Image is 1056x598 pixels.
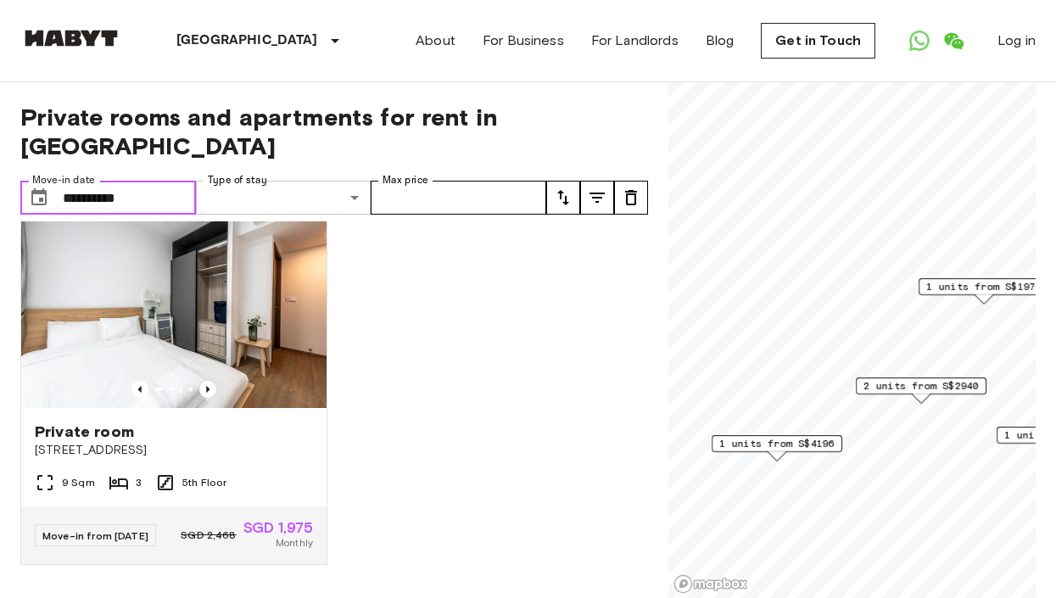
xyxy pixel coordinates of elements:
a: Open WeChat [936,24,970,58]
span: Private room [35,422,134,442]
a: About [416,31,455,51]
button: Choose date, selected date is 23 Sep 2025 [22,181,56,215]
a: Open WhatsApp [902,24,936,58]
img: Marketing picture of unit SG-01-100-001-001 [21,204,327,408]
a: Marketing picture of unit SG-01-100-001-001Previous imagePrevious imagePrivate room[STREET_ADDRES... [20,204,327,565]
span: 9 Sqm [62,475,95,490]
p: [GEOGRAPHIC_DATA] [176,31,318,51]
button: tune [580,181,614,215]
span: 3 [136,475,142,490]
label: Max price [383,173,428,187]
span: 1 units from S$1975 [926,279,1042,294]
div: Map marker [856,377,986,404]
a: Mapbox logo [673,574,748,594]
div: Map marker [919,278,1049,305]
a: Blog [706,31,735,51]
span: 5th Floor [182,475,226,490]
button: Previous image [131,381,148,398]
div: Map marker [712,435,842,461]
button: Previous image [199,381,216,398]
span: SGD 1,975 [243,520,313,535]
span: 1 units from S$4196 [719,436,835,451]
span: Monthly [276,535,313,550]
span: Private rooms and apartments for rent in [GEOGRAPHIC_DATA] [20,103,648,160]
a: For Business [483,31,564,51]
span: Move-in from [DATE] [42,529,148,542]
label: Type of stay [208,173,267,187]
span: [STREET_ADDRESS] [35,442,313,459]
label: Move-in date [32,173,95,187]
span: 2 units from S$2940 [863,378,979,394]
img: Habyt [20,30,122,47]
a: Get in Touch [761,23,875,59]
button: tune [614,181,648,215]
button: tune [546,181,580,215]
span: SGD 2,468 [181,528,236,543]
a: For Landlords [591,31,679,51]
a: Log in [997,31,1036,51]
